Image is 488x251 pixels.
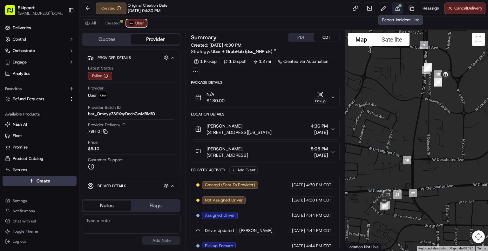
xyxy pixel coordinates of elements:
img: Jonathan Mireles [6,92,17,102]
span: Reassign [423,5,439,11]
div: Location Not Live [345,243,382,251]
div: 18 [400,154,414,167]
button: [PERSON_NAME][STREET_ADDRESS]5:05 PM[DATE] [191,142,339,162]
div: Favorites [3,84,77,94]
a: Analytics [3,69,77,79]
span: Uber [135,21,144,26]
span: Analytics [13,71,30,76]
span: N/A [207,91,225,97]
a: Uber + GrubHub (dss_NHPfdk) [211,48,277,55]
span: [DATE] [56,98,69,103]
span: 4:44 PM CDT [306,243,331,249]
button: See all [98,81,116,89]
span: [DATE] 04:30 PM [128,8,160,14]
span: Provider Details [98,55,131,60]
button: CDT [314,33,339,42]
span: 4:30 PM CDT [306,197,331,203]
div: 💻 [54,142,59,147]
span: 4:44 PM CDT [306,213,331,218]
button: Toggle fullscreen view [472,33,485,46]
span: [DATE] 4:30 PM [209,42,241,48]
button: Engage [3,57,77,67]
a: Returns [5,167,74,173]
div: 📗 [6,142,11,147]
button: Nash AI [3,119,77,129]
span: Original Creation Date [128,3,167,8]
span: Provider Delivery ID [88,122,125,128]
button: CancelDelivery [444,3,485,14]
button: N/A$180.00Pickup [191,87,339,108]
span: Assigned Driver [205,213,235,218]
button: [PERSON_NAME][STREET_ADDRESS][US_STATE]4:36 PM[DATE] [191,119,339,139]
a: Refund Requests [5,96,66,102]
button: Keyboard shortcuts [418,246,446,251]
img: Nash [6,6,19,19]
div: 21 [391,188,404,201]
span: bat_QmeyyZS9XcyDcchGwMBMfQ [88,111,155,117]
span: Latest Status [88,65,113,71]
h3: Summary [191,35,217,40]
span: [DATE] [292,243,305,249]
span: Price [88,140,98,145]
div: Location Details [191,112,340,117]
span: Created (Sent To Provider) [205,182,255,188]
span: Skipcart [18,4,35,11]
div: We're available if you need us! [29,67,87,72]
button: Reassign [420,3,442,14]
a: Deliveries [3,23,77,33]
span: Control [13,36,26,42]
span: Pickup Enroute [205,243,233,249]
input: Got a question? Start typing here... [17,41,114,47]
button: Map camera controls [472,230,485,243]
button: Failed [88,72,112,80]
span: [DATE] [292,213,305,218]
button: Notes [83,201,131,211]
button: Fleet [3,131,77,141]
span: Cancel Delivery [454,5,483,11]
div: 16 [421,60,435,74]
div: Package Details [191,80,340,85]
span: [PERSON_NAME] [207,146,242,152]
button: Chat with us! [3,217,77,226]
span: Promise [13,144,28,150]
span: Wisdom [PERSON_NAME] [20,115,68,120]
button: Returns [3,165,77,175]
span: $180.00 [207,97,225,104]
a: Fleet [5,133,74,139]
span: Uber + GrubHub (dss_NHPfdk) [211,48,272,55]
div: 22 [406,186,420,200]
button: Start new chat [108,62,116,70]
span: [DATE] [311,152,328,158]
span: Toggle Theme [13,229,38,234]
span: [STREET_ADDRESS] [207,152,248,158]
button: Control [3,34,77,44]
button: Product Catalog [3,154,77,164]
button: All [82,19,99,27]
span: API Documentation [60,142,102,148]
span: Customer Support [88,157,123,163]
button: Skipcart[EMAIL_ADDRESS][DOMAIN_NAME] [3,3,66,18]
span: Pylon [63,157,77,162]
a: Product Catalog [5,156,74,162]
span: [DATE] [292,182,305,188]
span: Uber [88,93,97,98]
span: Created [105,21,119,26]
span: Log out [13,239,26,244]
button: Add Event [229,166,258,174]
span: Provider [88,85,104,91]
button: 79FF0 [88,129,108,134]
button: Toggle Theme [3,227,77,236]
span: Chat with us! [13,219,36,224]
button: Create [3,176,77,186]
button: Flags [131,201,180,211]
a: Promise [5,144,74,150]
span: [PERSON_NAME] [239,228,273,234]
button: Log out [3,237,77,246]
button: Provider [131,34,180,44]
div: 1 Pickup [191,57,220,66]
span: Provider Batch ID [88,105,121,110]
a: 📗Knowledge Base [4,139,51,150]
span: Nash AI [13,122,27,127]
div: Past conversations [6,82,43,87]
span: [PERSON_NAME] [207,123,242,129]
